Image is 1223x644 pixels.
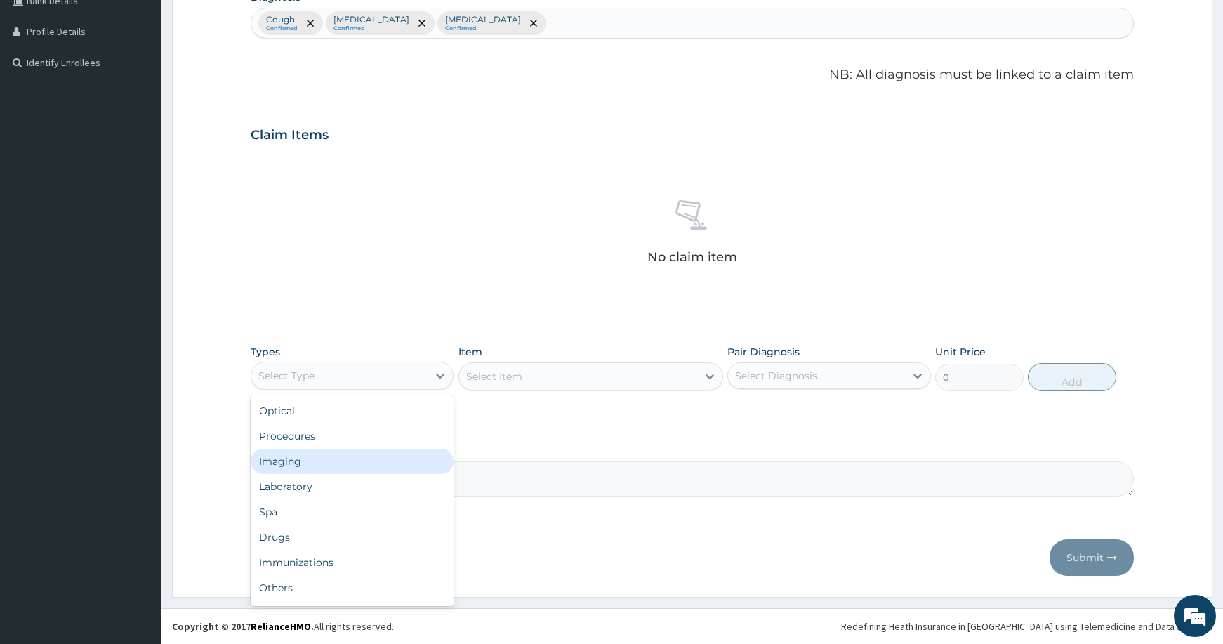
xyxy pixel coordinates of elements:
footer: All rights reserved. [161,608,1223,644]
button: Submit [1050,539,1134,576]
span: We're online! [81,177,194,319]
img: d_794563401_company_1708531726252_794563401 [26,70,57,105]
button: Add [1028,363,1116,391]
div: Minimize live chat window [230,7,264,41]
label: Pair Diagnosis [727,345,800,359]
p: No claim item [647,250,737,264]
div: Imaging [251,449,454,474]
p: Cough [266,14,298,25]
label: Unit Price [935,345,986,359]
div: Gym [251,600,454,626]
small: Confirmed [333,25,409,32]
span: remove selection option [304,17,317,29]
div: Chat with us now [73,79,236,97]
div: Laboratory [251,474,454,499]
div: Immunizations [251,550,454,575]
small: Confirmed [266,25,298,32]
div: Optical [251,398,454,423]
p: [MEDICAL_DATA] [445,14,521,25]
p: NB: All diagnosis must be linked to a claim item [251,66,1134,84]
div: Spa [251,499,454,525]
label: Item [458,345,482,359]
p: [MEDICAL_DATA] [333,14,409,25]
strong: Copyright © 2017 . [172,620,314,633]
label: Types [251,346,280,358]
small: Confirmed [445,25,521,32]
div: Others [251,575,454,600]
label: Comment [251,442,1134,454]
div: Redefining Heath Insurance in [GEOGRAPHIC_DATA] using Telemedicine and Data Science! [841,619,1212,633]
h3: Claim Items [251,128,329,143]
div: Drugs [251,525,454,550]
div: Select Type [258,369,315,383]
div: Select Diagnosis [735,369,817,383]
span: remove selection option [527,17,540,29]
span: remove selection option [416,17,428,29]
div: Procedures [251,423,454,449]
textarea: Type your message and hit 'Enter' [7,383,267,433]
a: RelianceHMO [251,620,311,633]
